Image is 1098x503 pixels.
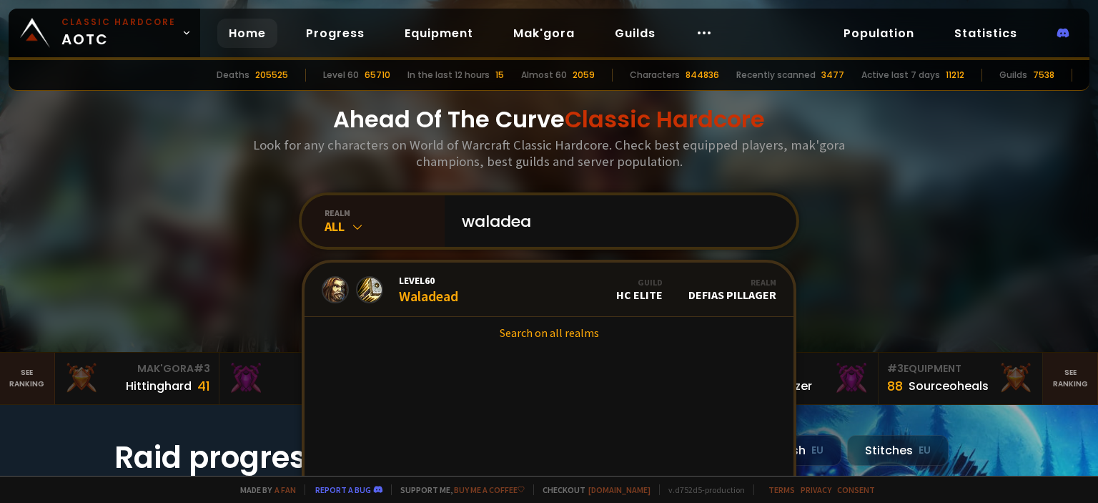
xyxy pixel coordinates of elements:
[393,19,485,48] a: Equipment
[399,274,458,305] div: Waladead
[801,484,831,495] a: Privacy
[194,361,210,376] span: # 3
[565,103,765,135] span: Classic Hardcore
[521,69,567,82] div: Almost 60
[887,361,904,376] span: # 3
[325,207,445,218] div: realm
[909,377,989,395] div: Sourceoheals
[736,69,816,82] div: Recently scanned
[588,484,651,495] a: [DOMAIN_NAME]
[616,277,663,288] div: Guild
[946,69,964,82] div: 11212
[315,484,371,495] a: Report a bug
[55,353,219,404] a: Mak'Gora#3Hittinghard41
[61,16,176,50] span: AOTC
[399,274,458,287] span: Level 60
[61,16,176,29] small: Classic Hardcore
[325,218,445,235] div: All
[247,137,851,170] h3: Look for any characters on World of Warcraft Classic Hardcore. Check best equipped players, mak'g...
[126,377,192,395] div: Hittinghard
[659,484,745,495] span: v. d752d5 - production
[295,19,376,48] a: Progress
[502,19,586,48] a: Mak'gora
[821,69,844,82] div: 3477
[943,19,1029,48] a: Statistics
[832,19,926,48] a: Population
[999,69,1027,82] div: Guilds
[333,102,765,137] h1: Ahead Of The Curve
[217,19,277,48] a: Home
[616,277,663,302] div: HC Elite
[64,361,210,376] div: Mak'Gora
[630,69,680,82] div: Characters
[407,69,490,82] div: In the last 12 hours
[305,317,793,348] a: Search on all realms
[365,69,390,82] div: 65710
[217,69,249,82] div: Deaths
[391,484,525,495] span: Support me,
[495,69,504,82] div: 15
[255,69,288,82] div: 205525
[219,353,384,404] a: Mak'Gora#2Rivench100
[453,195,779,247] input: Search a character...
[1033,69,1054,82] div: 7538
[274,484,296,495] a: a fan
[454,484,525,495] a: Buy me a coffee
[686,69,719,82] div: 844836
[837,484,875,495] a: Consent
[323,69,359,82] div: Level 60
[887,361,1034,376] div: Equipment
[603,19,667,48] a: Guilds
[688,277,776,302] div: Defias Pillager
[887,376,903,396] div: 88
[114,435,400,480] h1: Raid progress
[232,484,296,495] span: Made by
[879,353,1043,404] a: #3Equipment88Sourceoheals
[1043,353,1098,404] a: Seeranking
[305,263,793,317] a: Level60WaladeadGuildHC EliteRealmDefias Pillager
[919,444,931,458] small: EU
[9,9,200,57] a: Classic HardcoreAOTC
[847,435,949,466] div: Stitches
[861,69,940,82] div: Active last 7 days
[533,484,651,495] span: Checkout
[197,376,210,396] div: 41
[573,69,595,82] div: 2059
[811,444,823,458] small: EU
[768,484,795,495] a: Terms
[228,361,375,376] div: Mak'Gora
[688,277,776,288] div: Realm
